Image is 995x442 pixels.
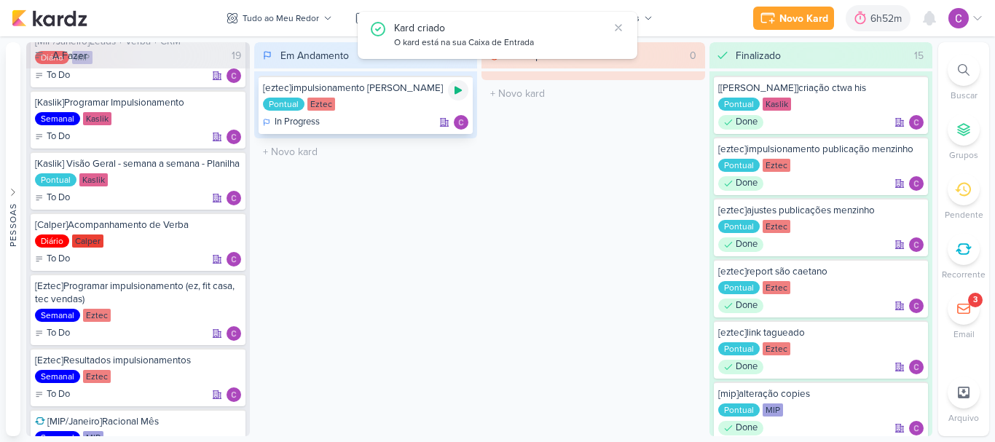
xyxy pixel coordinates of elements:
[909,421,924,435] img: Carlos Lima
[909,237,924,252] img: Carlos Lima
[718,360,763,374] div: Done
[7,202,20,246] div: Pessoas
[227,252,241,267] img: Carlos Lima
[35,130,70,144] div: To Do
[736,421,758,435] p: Done
[83,112,111,125] div: Kaslik
[949,149,978,162] p: Grupos
[736,48,781,63] div: Finalizado
[909,360,924,374] div: Responsável: Carlos Lima
[909,115,924,130] img: Carlos Lima
[448,80,468,100] div: Ligar relógio
[227,191,241,205] img: Carlos Lima
[35,280,241,306] div: [Eztec]Programar impulsionamento (ez, fit casa, tec vendas)
[263,115,320,130] div: In Progress
[83,309,111,322] div: Eztec
[909,176,924,191] div: Responsável: Carlos Lima
[736,299,758,313] p: Done
[227,252,241,267] div: Responsável: Carlos Lima
[736,176,758,191] p: Done
[763,281,790,294] div: Eztec
[35,326,70,341] div: To Do
[35,354,241,367] div: [Eztec]Resultados impulsionamentos
[227,326,241,341] img: Carlos Lima
[47,252,70,267] p: To Do
[718,403,760,417] div: Pontual
[942,268,986,281] p: Recorrente
[763,403,783,417] div: MIP
[909,176,924,191] img: Carlos Lima
[753,7,834,30] button: Novo Kard
[227,326,241,341] div: Responsável: Carlos Lima
[35,112,80,125] div: Semanal
[47,191,70,205] p: To Do
[394,36,608,50] div: O kard está na sua Caixa de Entrada
[257,141,475,162] input: + Novo kard
[454,115,468,130] div: Responsável: Carlos Lima
[718,281,760,294] div: Pontual
[12,9,87,27] img: kardz.app
[79,173,108,186] div: Kaslik
[35,68,70,83] div: To Do
[718,265,924,278] div: [eztec]report são caetano
[718,143,924,156] div: [eztec]impulsionamento publicação menzinho
[275,115,320,130] p: In Progress
[718,421,763,435] div: Done
[35,96,241,109] div: [Kaslik]Programar Impulsionamento
[909,421,924,435] div: Responsável: Carlos Lima
[718,115,763,130] div: Done
[973,294,978,306] div: 3
[35,370,80,383] div: Semanal
[35,218,241,232] div: [Calper]Acompanhamento de Verba
[763,220,790,233] div: Eztec
[35,309,80,322] div: Semanal
[35,157,241,170] div: [Kaslik] Visão Geral - semana a semana - Planilha
[870,11,906,26] div: 6h52m
[227,387,241,402] div: Responsável: Carlos Lima
[227,68,241,83] img: Carlos Lima
[948,8,969,28] img: Carlos Lima
[718,98,760,111] div: Pontual
[263,98,304,111] div: Pontual
[736,360,758,374] p: Done
[779,11,828,26] div: Novo Kard
[227,387,241,402] img: Carlos Lima
[909,299,924,313] div: Responsável: Carlos Lima
[718,326,924,339] div: [eztec]link tagueado
[763,159,790,172] div: Eztec
[47,130,70,144] p: To Do
[718,204,924,217] div: [eztec]ajustes publicações menzinho
[718,387,924,400] div: [mip]alteração copies
[684,48,702,63] div: 0
[35,415,241,428] div: [MIP/Janeiro]Racional Mês
[83,370,111,383] div: Eztec
[736,115,758,130] p: Done
[909,299,924,313] img: Carlos Lima
[948,411,979,425] p: Arquivo
[938,54,989,102] li: Ctrl + F
[945,208,983,221] p: Pendente
[227,191,241,205] div: Responsável: Carlos Lima
[951,89,978,102] p: Buscar
[718,237,763,252] div: Done
[47,387,70,402] p: To Do
[227,130,241,144] img: Carlos Lima
[909,115,924,130] div: Responsável: Carlos Lima
[454,115,468,130] img: Carlos Lima
[484,83,702,104] input: + Novo kard
[763,98,791,111] div: Kaslik
[909,237,924,252] div: Responsável: Carlos Lima
[718,176,763,191] div: Done
[6,42,20,436] button: Pessoas
[263,82,469,95] div: [eztec]impulsionamento fausto carvalho
[394,20,608,36] div: Kard criado
[35,387,70,402] div: To Do
[953,328,975,341] p: Email
[227,68,241,83] div: Responsável: Carlos Lima
[35,252,70,267] div: To Do
[52,48,87,63] div: A Fazer
[280,48,349,63] div: Em Andamento
[307,98,335,111] div: Eztec
[718,82,924,95] div: [kaslik]criação ctwa his
[47,68,70,83] p: To Do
